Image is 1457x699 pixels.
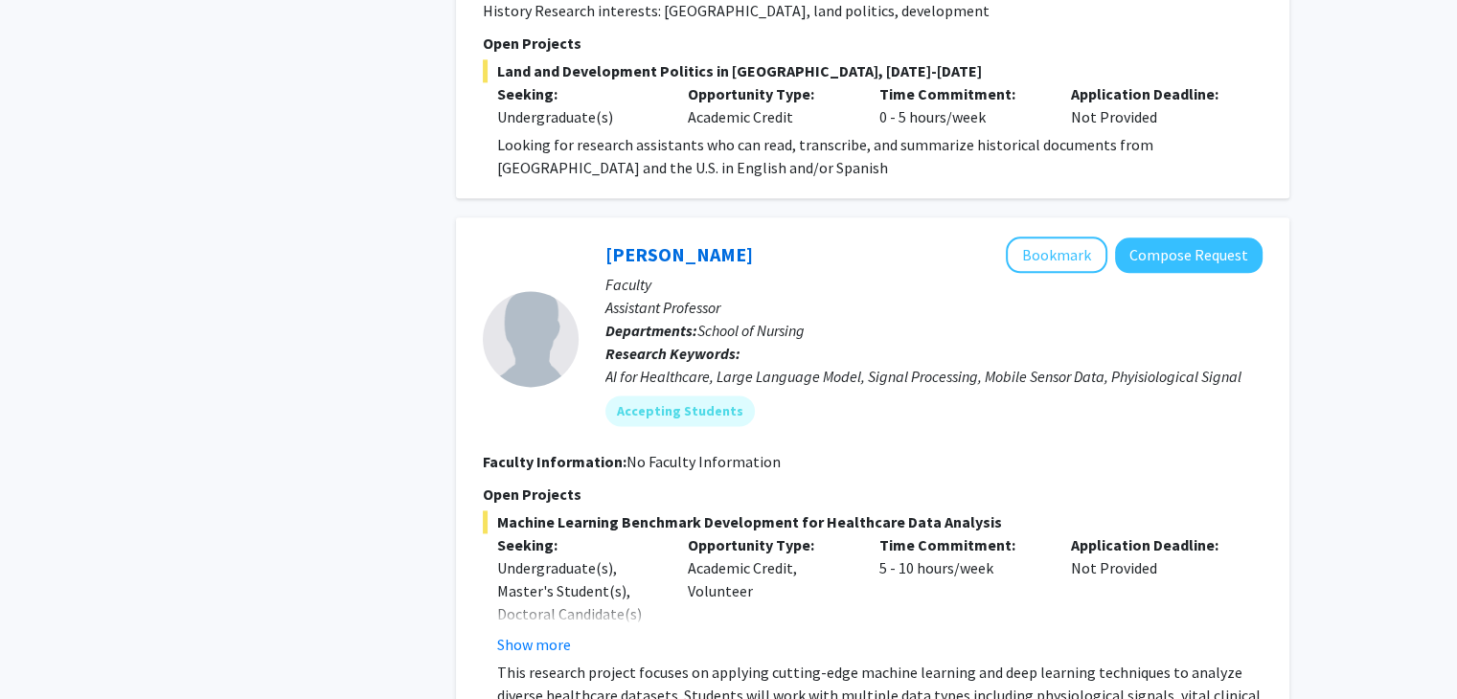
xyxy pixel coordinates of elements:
b: Research Keywords: [605,344,740,363]
p: Opportunity Type: [688,82,851,105]
p: Application Deadline: [1071,533,1234,556]
mat-chip: Accepting Students [605,395,755,426]
div: Undergraduate(s), Master's Student(s), Doctoral Candidate(s) (PhD, MD, DMD, PharmD, etc.) [497,556,660,671]
p: Open Projects [483,32,1263,55]
p: Faculty [605,273,1263,296]
p: Assistant Professor [605,296,1263,319]
p: Looking for research assistants who can read, transcribe, and summarize historical documents from... [497,133,1263,179]
div: 5 - 10 hours/week [865,533,1057,656]
b: Departments: [605,321,697,340]
span: School of Nursing [697,321,805,340]
p: Time Commitment: [879,533,1042,556]
div: Academic Credit, Volunteer [673,533,865,656]
iframe: Chat [14,613,81,685]
span: Machine Learning Benchmark Development for Healthcare Data Analysis [483,510,1263,533]
a: [PERSON_NAME] [605,242,753,266]
div: 0 - 5 hours/week [865,82,1057,128]
p: Time Commitment: [879,82,1042,105]
button: Show more [497,633,571,656]
b: Faculty Information: [483,452,626,471]
div: Not Provided [1057,82,1248,128]
button: Compose Request to Runze Yan [1115,237,1263,273]
div: AI for Healthcare, Large Language Model, Signal Processing, Mobile Sensor Data, Phyisiological Si... [605,365,1263,388]
p: Seeking: [497,533,660,556]
p: Application Deadline: [1071,82,1234,105]
p: Open Projects [483,483,1263,506]
div: Undergraduate(s) [497,105,660,128]
div: Academic Credit [673,82,865,128]
div: Not Provided [1057,533,1248,656]
span: Land and Development Politics in [GEOGRAPHIC_DATA], [DATE]-[DATE] [483,59,1263,82]
span: No Faculty Information [626,452,781,471]
button: Add Runze Yan to Bookmarks [1006,237,1107,273]
p: Opportunity Type: [688,533,851,556]
p: Seeking: [497,82,660,105]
